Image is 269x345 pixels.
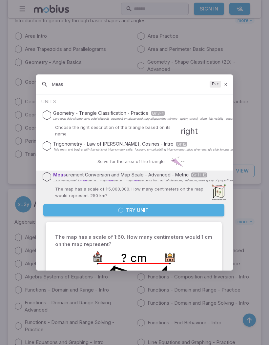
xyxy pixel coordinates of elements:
[113,178,139,182] span: ureme... map
[106,178,113,182] span: meas
[55,124,174,137] p: Choose the right description of the triangle based on its name
[176,164,177,166] text: 11
[176,142,187,147] span: Gr 12
[180,161,184,162] text: height
[217,193,220,195] text: ? cm
[87,178,113,182] span: ureme... map
[151,111,165,116] span: Gr 3-4
[97,158,165,165] p: Solve for the area of the triangle
[53,172,66,177] span: Meas
[80,178,87,182] span: meas
[36,94,233,271] div: Suggestions
[216,184,222,187] text: 250 km
[55,233,213,248] p: The map has a scale of 1:60. How many centimeters would 1 cm on the map represent?
[36,94,233,108] div: UNITS
[55,186,207,199] p: The map has a scale of 1:5,000,000. How many centimeters on the map would represent 250 km?
[43,204,224,216] button: Try Unit
[121,251,147,265] text: ? cm
[173,160,174,161] text: 55
[53,178,87,182] span: ...converting metric
[181,125,224,149] h3: right triangle
[191,172,207,177] span: Gr 11-12
[210,81,221,88] kbd: Esc
[132,178,139,182] span: meas
[212,199,226,201] text: Scale: 1:5,000,000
